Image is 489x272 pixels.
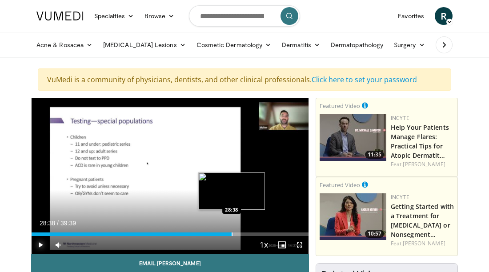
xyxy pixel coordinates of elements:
span: 28:38 [40,220,55,227]
a: [PERSON_NAME] [403,240,445,247]
small: Featured Video [320,102,360,110]
a: Specialties [89,7,139,25]
a: Help Your Patients Manage Flares: Practical Tips for Atopic Dermatit… [391,123,449,160]
span: / [57,220,59,227]
div: VuMedi is a community of physicians, dentists, and other clinical professionals. [38,68,451,91]
a: [PERSON_NAME] [403,160,445,168]
button: Mute [49,236,67,254]
button: Play [32,236,49,254]
a: Incyte [391,193,409,201]
div: Progress Bar [32,232,309,236]
a: R [435,7,453,25]
input: Search topics, interventions [189,5,300,27]
a: Getting Started with a Treatment for [MEDICAL_DATA] or Nonsegment… [391,202,454,239]
small: Featured Video [320,181,360,189]
span: 11:35 [365,151,384,159]
a: Acne & Rosacea [31,36,98,54]
a: Favorites [393,7,429,25]
video-js: Video Player [32,98,309,254]
a: 11:35 [320,114,386,161]
a: Dermatitis [277,36,325,54]
img: 601112bd-de26-4187-b266-f7c9c3587f14.png.150x105_q85_crop-smart_upscale.jpg [320,114,386,161]
a: Surgery [389,36,430,54]
a: [MEDICAL_DATA] Lesions [98,36,191,54]
a: Dermatopathology [325,36,389,54]
a: 10:57 [320,193,386,240]
a: Cosmetic Dermatology [191,36,277,54]
div: Feat. [391,160,454,168]
button: Playback Rate [255,236,273,254]
div: Feat. [391,240,454,248]
button: Enable picture-in-picture mode [273,236,291,254]
img: image.jpeg [198,172,265,210]
a: Browse [139,7,180,25]
span: 10:57 [365,230,384,238]
button: Fullscreen [291,236,309,254]
img: VuMedi Logo [36,12,84,20]
a: Click here to set your password [312,75,417,84]
span: 39:39 [60,220,76,227]
a: Email [PERSON_NAME] [31,254,309,272]
a: Incyte [391,114,409,122]
img: e02a99de-beb8-4d69-a8cb-018b1ffb8f0c.png.150x105_q85_crop-smart_upscale.jpg [320,193,386,240]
